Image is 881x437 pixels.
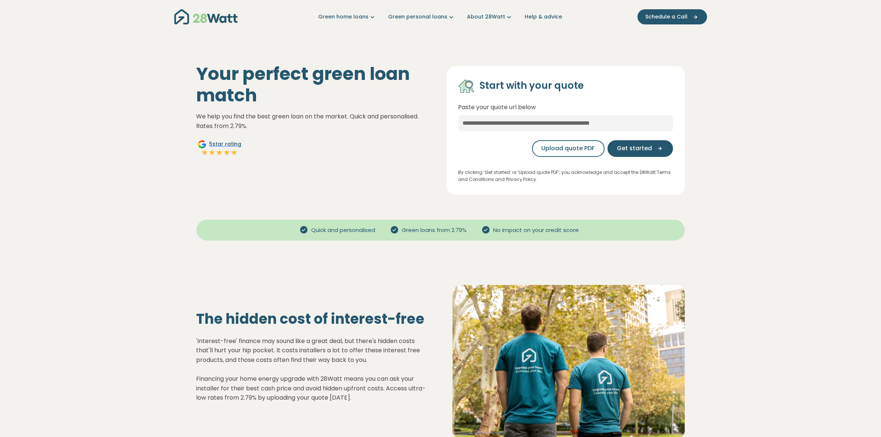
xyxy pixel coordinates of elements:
h1: Your perfect green loan match [196,63,435,106]
h4: Start with your quote [480,80,584,92]
button: Get started [608,140,673,157]
a: Green personal loans [389,13,455,21]
button: Schedule a Call [638,9,707,24]
span: Green loans from 2.79% [399,226,470,235]
h2: The hidden cost of interest-free [196,310,429,327]
img: 28Watt [174,9,238,24]
img: Full star [201,149,208,156]
span: Schedule a Call [646,13,688,21]
img: Full star [208,149,216,156]
nav: Main navigation [174,7,707,26]
span: Get started [617,144,652,153]
span: Quick and personalised [308,226,378,235]
a: Help & advice [525,13,562,21]
p: By clicking ‘Get started’ or ‘Upload quote PDF’, you acknowledge and accept the 28Watt Terms and ... [458,169,673,183]
p: We help you find the best green loan on the market. Quick and personalised. Rates from 2.79%. [196,112,435,131]
a: Green home loans [319,13,377,21]
a: About 28Watt [467,13,513,21]
img: Google [198,140,206,149]
span: 5 star rating [209,140,242,148]
a: Google5star ratingFull starFull starFull starFull starFull star [196,140,243,158]
p: 'Interest-free' finance may sound like a great deal, but there's hidden costs that'll hurt your h... [196,336,429,403]
img: Full star [223,149,231,156]
span: Upload quote PDF [542,144,595,153]
img: Full star [231,149,238,156]
p: Paste your quote url below [458,102,673,112]
img: Full star [216,149,223,156]
span: No impact on your credit score [490,226,582,235]
button: Upload quote PDF [532,140,605,157]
